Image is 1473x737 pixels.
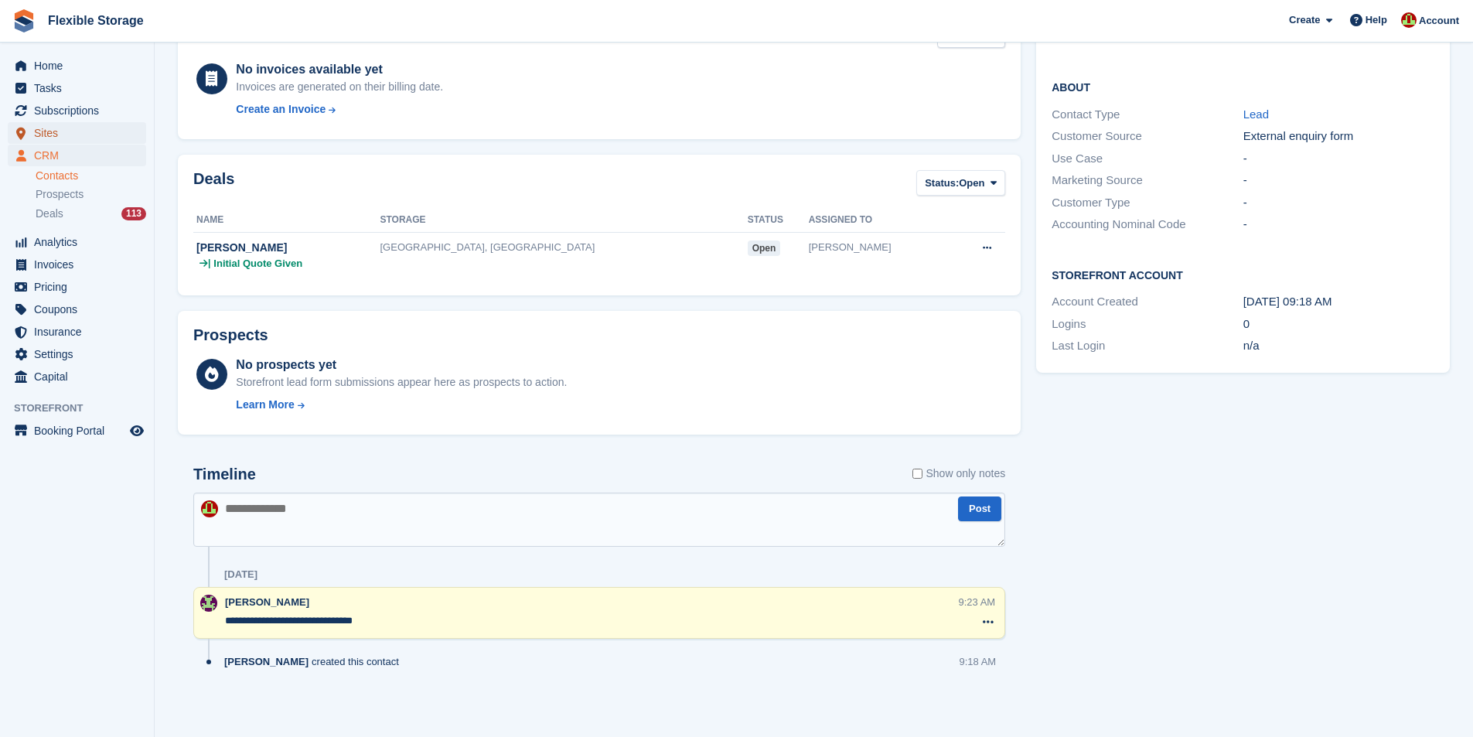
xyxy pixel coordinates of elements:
h2: Timeline [193,466,256,483]
h2: Prospects [193,326,268,344]
span: Sites [34,122,127,144]
button: Post [958,496,1001,522]
div: n/a [1243,337,1434,355]
a: menu [8,343,146,365]
a: Learn More [236,397,567,413]
div: Customer Type [1052,194,1243,212]
h2: About [1052,79,1434,94]
span: Storefront [14,401,154,416]
a: menu [8,276,146,298]
div: Customer Source [1052,128,1243,145]
div: Contact Type [1052,106,1243,124]
div: External enquiry form [1243,128,1434,145]
span: Pricing [34,276,127,298]
a: menu [8,231,146,253]
a: menu [8,299,146,320]
div: [DATE] 09:18 AM [1243,293,1434,311]
h2: Deals [193,170,234,199]
span: Capital [34,366,127,387]
span: open [748,241,781,256]
div: - [1243,172,1434,189]
span: Account [1419,13,1459,29]
div: Invoices are generated on their billing date. [236,79,443,95]
div: [GEOGRAPHIC_DATA], [GEOGRAPHIC_DATA] [380,240,747,255]
span: Coupons [34,299,127,320]
a: menu [8,100,146,121]
div: Marketing Source [1052,172,1243,189]
th: Name [193,208,380,233]
h2: Storefront Account [1052,267,1434,282]
a: menu [8,55,146,77]
div: No invoices available yet [236,60,443,79]
button: Status: Open [916,170,1005,196]
span: Deals [36,206,63,221]
a: Preview store [128,421,146,440]
span: [PERSON_NAME] [225,596,309,608]
div: 9:18 AM [960,654,997,669]
span: Settings [34,343,127,365]
a: menu [8,420,146,442]
div: [DATE] [224,568,257,581]
div: Accounting Nominal Code [1052,216,1243,234]
span: Help [1366,12,1387,28]
span: Analytics [34,231,127,253]
th: Status [748,208,809,233]
a: menu [8,122,146,144]
img: David Jones [1401,12,1417,28]
a: menu [8,254,146,275]
a: menu [8,77,146,99]
div: No prospects yet [236,356,567,374]
div: 113 [121,207,146,220]
span: Invoices [34,254,127,275]
a: menu [8,145,146,166]
span: Open [959,176,984,191]
div: 9:23 AM [959,595,996,609]
span: Status: [925,176,959,191]
div: Use Case [1052,150,1243,168]
a: Lead [1243,107,1269,121]
div: Logins [1052,316,1243,333]
a: menu [8,366,146,387]
a: Prospects [36,186,146,203]
div: Last Login [1052,337,1243,355]
div: Create an Invoice [236,101,326,118]
img: Rachael Fisher [200,595,217,612]
th: Storage [380,208,747,233]
span: CRM [34,145,127,166]
div: [PERSON_NAME] [196,240,380,256]
span: Initial Quote Given [213,256,302,271]
label: Show only notes [912,466,1005,482]
img: David Jones [201,500,218,517]
img: stora-icon-8386f47178a22dfd0bd8f6a31ec36ba5ce8667c1dd55bd0f319d3a0aa187defe.svg [12,9,36,32]
a: Flexible Storage [42,8,150,33]
span: Subscriptions [34,100,127,121]
span: Create [1289,12,1320,28]
div: Storefront lead form submissions appear here as prospects to action. [236,374,567,391]
a: menu [8,321,146,343]
div: - [1243,150,1434,168]
div: Account Created [1052,293,1243,311]
a: Deals 113 [36,206,146,222]
div: - [1243,194,1434,212]
a: Create an Invoice [236,101,443,118]
span: Prospects [36,187,84,202]
span: Tasks [34,77,127,99]
th: Assigned to [809,208,950,233]
span: Insurance [34,321,127,343]
span: | [208,256,210,271]
input: Show only notes [912,466,922,482]
div: created this contact [224,654,407,669]
span: [PERSON_NAME] [224,654,309,669]
a: Contacts [36,169,146,183]
span: Booking Portal [34,420,127,442]
div: 0 [1243,316,1434,333]
div: - [1243,216,1434,234]
span: Home [34,55,127,77]
div: [PERSON_NAME] [809,240,950,255]
div: Learn More [236,397,294,413]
